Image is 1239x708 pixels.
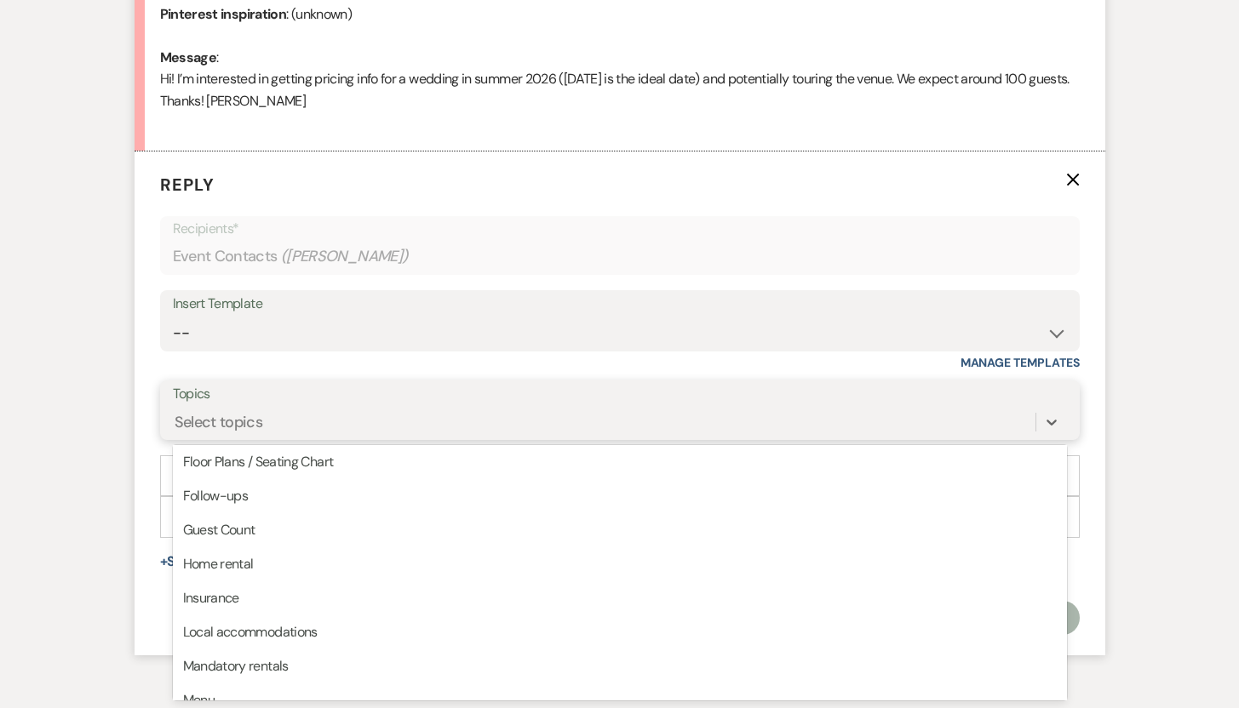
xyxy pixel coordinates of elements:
div: Follow-ups [173,479,1067,513]
span: ( [PERSON_NAME] ) [281,245,409,268]
button: Share [160,555,224,568]
div: Guest Count [173,513,1067,547]
div: Insurance [173,581,1067,615]
a: Manage Templates [961,355,1080,370]
div: Local accommodations [173,615,1067,649]
p: Recipients* [173,218,1067,240]
div: Event Contacts [173,240,1067,273]
b: Message [160,49,217,66]
b: Pinterest inspiration [160,5,287,23]
div: Floor Plans / Seating Chart [173,445,1067,479]
div: Mandatory rentals [173,649,1067,683]
div: Home rental [173,547,1067,581]
div: Insert Template [173,292,1067,317]
span: Reply [160,174,215,196]
div: Select topics [175,411,263,434]
span: + [160,555,168,568]
label: Topics [173,382,1067,407]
